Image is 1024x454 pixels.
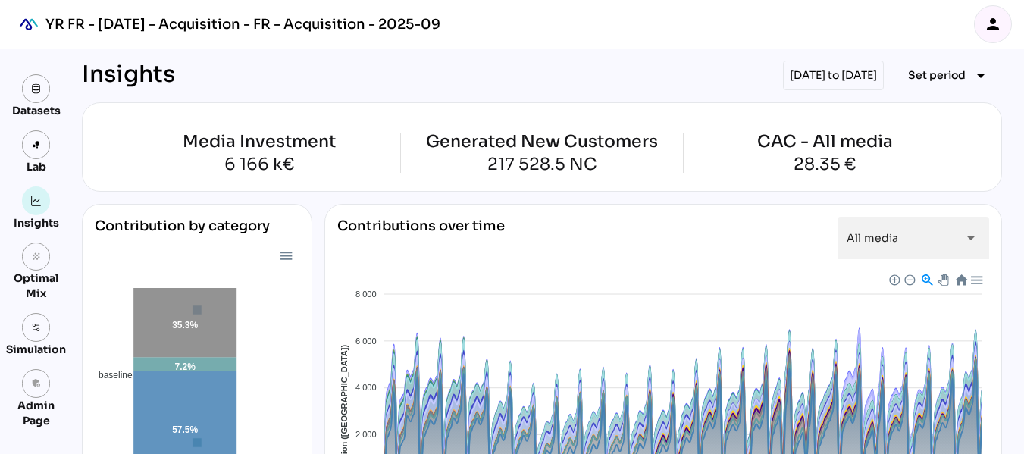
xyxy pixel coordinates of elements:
i: grain [31,252,42,262]
div: CAC - All media [757,133,893,150]
img: graph.svg [31,196,42,206]
div: 217 528.5 NC [426,156,658,173]
tspan: 8 000 [355,290,377,299]
div: Reset Zoom [954,273,966,286]
button: Expand "Set period" [896,62,1002,89]
div: Lab [20,159,53,174]
span: All media [847,231,898,245]
div: Panning [937,274,946,283]
div: Menu [279,249,292,261]
span: Set period [908,66,966,84]
i: person [984,15,1002,33]
div: YR FR - [DATE] - Acquisition - FR - Acquisition - 2025-09 [45,15,440,33]
div: Generated New Customers [426,133,658,150]
i: arrow_drop_down [972,67,990,85]
img: data.svg [31,83,42,94]
tspan: 6 000 [355,337,377,346]
div: mediaROI [12,8,45,41]
div: Media Investment [117,133,399,150]
img: settings.svg [31,322,42,333]
div: Selection Zoom [919,273,932,286]
i: arrow_drop_down [962,229,980,247]
div: 28.35 € [757,156,893,173]
div: Insights [14,215,59,230]
div: Datasets [12,103,61,118]
tspan: 2 000 [355,430,377,439]
div: Insights [82,61,175,90]
div: [DATE] to [DATE] [783,61,884,90]
div: Contributions over time [337,217,505,259]
div: Optimal Mix [6,271,66,301]
img: lab.svg [31,139,42,150]
div: Simulation [6,342,66,357]
div: Contribution by category [95,217,299,247]
i: admin_panel_settings [31,378,42,389]
span: baseline [87,370,133,380]
div: 6 166 k€ [117,156,399,173]
tspan: 4 000 [355,383,377,392]
div: Zoom Out [903,274,914,284]
div: Menu [969,273,982,286]
div: Admin Page [6,398,66,428]
div: Zoom In [888,274,899,284]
